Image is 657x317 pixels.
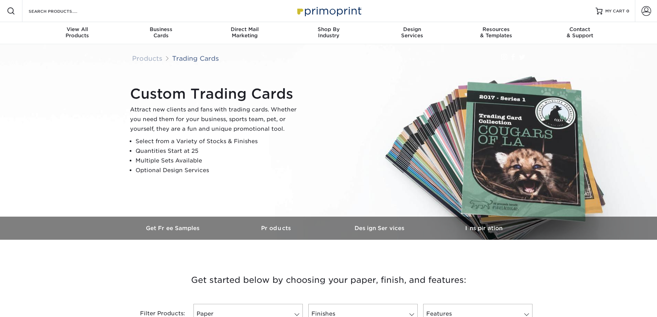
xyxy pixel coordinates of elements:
[203,26,287,39] div: Marketing
[329,225,432,231] h3: Design Services
[370,26,454,32] span: Design
[225,225,329,231] h3: Products
[329,217,432,240] a: Design Services
[287,26,370,32] span: Shop By
[370,26,454,39] div: Services
[119,26,203,32] span: Business
[36,26,119,39] div: Products
[36,22,119,44] a: View AllProducts
[626,9,629,13] span: 0
[119,26,203,39] div: Cards
[432,225,536,231] h3: Inspiration
[127,265,530,296] h3: Get started below by choosing your paper, finish, and features:
[432,217,536,240] a: Inspiration
[122,225,225,231] h3: Get Free Samples
[122,217,225,240] a: Get Free Samples
[538,26,622,32] span: Contact
[287,26,370,39] div: Industry
[36,26,119,32] span: View All
[136,146,302,156] li: Quantities Start at 25
[454,26,538,39] div: & Templates
[119,22,203,44] a: BusinessCards
[28,7,95,15] input: SEARCH PRODUCTS.....
[538,26,622,39] div: & Support
[203,22,287,44] a: Direct MailMarketing
[225,217,329,240] a: Products
[136,166,302,175] li: Optional Design Services
[370,22,454,44] a: DesignServices
[136,137,302,146] li: Select from a Variety of Stocks & Finishes
[132,55,162,62] a: Products
[203,26,287,32] span: Direct Mail
[136,156,302,166] li: Multiple Sets Available
[172,55,219,62] a: Trading Cards
[454,22,538,44] a: Resources& Templates
[605,8,625,14] span: MY CART
[294,3,363,18] img: Primoprint
[130,86,302,102] h1: Custom Trading Cards
[130,105,302,134] p: Attract new clients and fans with trading cards. Whether you need them for your business, sports ...
[287,22,370,44] a: Shop ByIndustry
[454,26,538,32] span: Resources
[538,22,622,44] a: Contact& Support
